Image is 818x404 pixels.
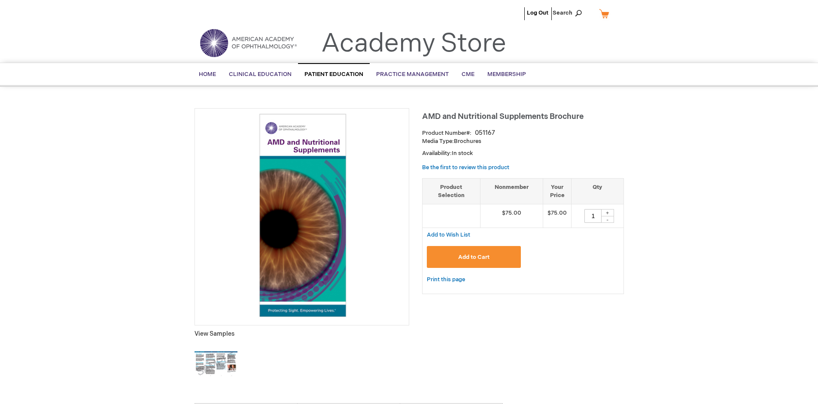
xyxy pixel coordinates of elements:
[455,64,481,85] a: CME
[321,28,506,59] a: Academy Store
[553,4,585,21] span: Search
[601,216,614,223] div: -
[487,71,526,78] span: Membership
[601,209,614,216] div: +
[422,149,624,158] p: Availability:
[422,137,624,146] p: Brochures
[452,150,473,157] span: In stock
[427,246,521,268] button: Add to Cart
[422,130,471,137] strong: Product Number
[572,178,623,204] th: Qty
[298,63,370,85] a: Patient Education
[422,164,509,171] a: Be the first to review this product
[222,64,298,85] a: Clinical Education
[543,204,572,228] td: $75.00
[427,274,465,285] a: Print this page
[527,9,548,16] a: Log Out
[304,71,363,78] span: Patient Education
[427,231,470,238] a: Add to Wish List
[475,129,495,137] div: 051167
[370,64,455,85] a: Practice Management
[199,71,216,78] span: Home
[423,178,480,204] th: Product Selection
[462,71,474,78] span: CME
[422,138,454,145] strong: Media Type:
[481,64,532,85] a: Membership
[480,204,543,228] td: $75.00
[199,113,404,318] img: AMD and Nutritional Supplements Brochure
[195,330,409,338] p: View Samples
[376,71,449,78] span: Practice Management
[427,231,470,238] span: Add to Wish List
[195,343,237,386] img: Click to view
[584,209,602,223] input: Qty
[229,71,292,78] span: Clinical Education
[458,254,490,261] span: Add to Cart
[480,178,543,204] th: Nonmember
[422,112,584,121] span: AMD and Nutritional Supplements Brochure
[543,178,572,204] th: Your Price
